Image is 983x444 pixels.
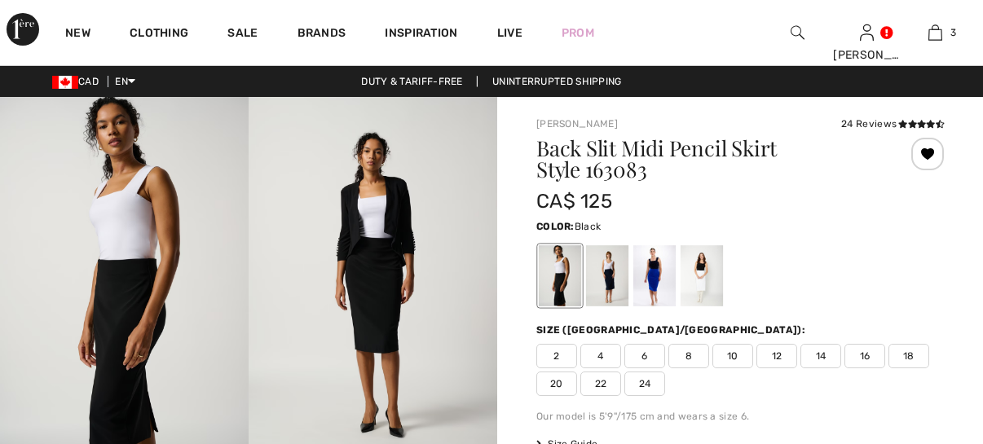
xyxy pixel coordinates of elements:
[580,344,621,368] span: 4
[385,26,457,43] span: Inspiration
[536,323,809,337] div: Size ([GEOGRAPHIC_DATA]/[GEOGRAPHIC_DATA]):
[536,409,944,424] div: Our model is 5'9"/175 cm and wears a size 6.
[624,344,665,368] span: 6
[536,118,618,130] a: [PERSON_NAME]
[633,245,676,306] div: Royal Sapphire 163
[227,26,258,43] a: Sale
[833,46,900,64] div: [PERSON_NAME]
[562,24,594,42] a: Prom
[7,13,39,46] img: 1ère Avenue
[902,23,969,42] a: 3
[950,25,956,40] span: 3
[65,26,90,43] a: New
[668,344,709,368] span: 8
[860,23,874,42] img: My Info
[539,245,581,306] div: Black
[841,116,944,131] div: 24 Reviews
[928,23,942,42] img: My Bag
[115,76,135,87] span: EN
[586,245,628,306] div: Midnight Blue 40
[844,344,885,368] span: 16
[298,26,346,43] a: Brands
[52,76,105,87] span: CAD
[536,221,575,232] span: Color:
[791,23,804,42] img: search the website
[800,344,841,368] span: 14
[681,245,723,306] div: Vanilla
[536,371,577,396] span: 20
[536,344,577,368] span: 2
[575,221,602,232] span: Black
[624,371,665,396] span: 24
[497,24,522,42] a: Live
[712,344,753,368] span: 10
[860,24,874,40] a: Sign In
[536,190,612,213] span: CA$ 125
[130,26,188,43] a: Clothing
[580,371,621,396] span: 22
[536,138,876,180] h1: Back Slit Midi Pencil Skirt Style 163083
[888,344,929,368] span: 18
[52,76,78,89] img: Canadian Dollar
[756,344,797,368] span: 12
